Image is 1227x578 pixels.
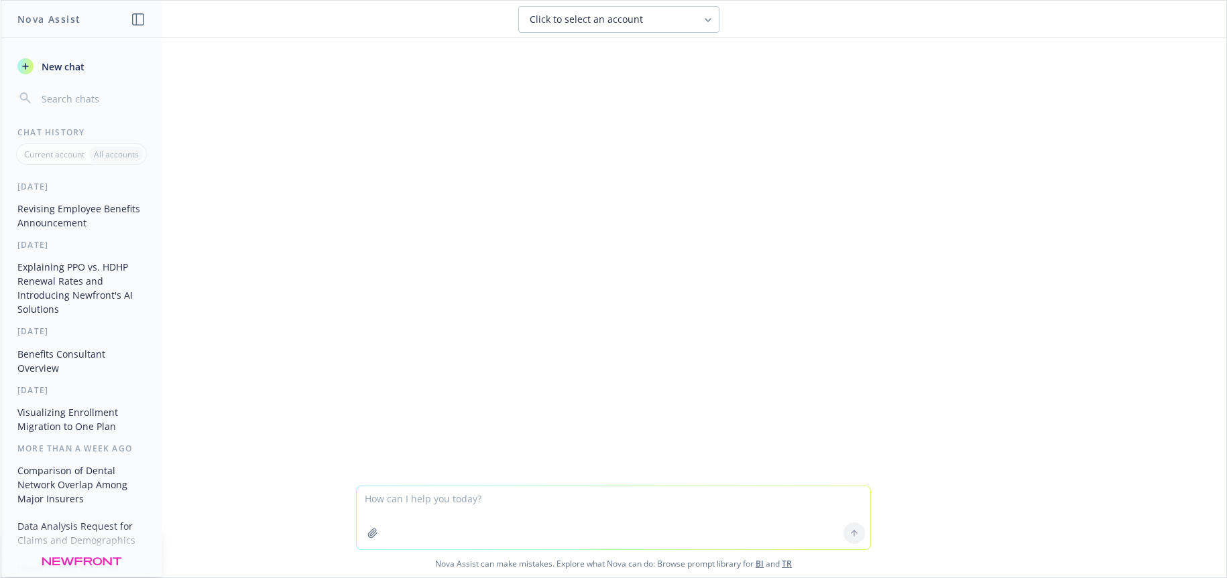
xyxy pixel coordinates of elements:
[12,401,151,437] button: Visualizing Enrollment Migration to One Plan
[12,515,151,551] button: Data Analysis Request for Claims and Demographics
[518,6,719,33] button: Click to select an account
[12,459,151,510] button: Comparison of Dental Network Overlap Among Major Insurers
[6,550,1221,577] span: Nova Assist can make mistakes. Explore what Nova can do: Browse prompt library for and
[12,54,151,78] button: New chat
[1,181,162,192] div: [DATE]
[39,60,84,74] span: New chat
[782,558,792,569] a: TR
[530,13,643,26] span: Click to select an account
[24,149,84,160] p: Current account
[12,256,151,320] button: Explaining PPO vs. HDHP Renewal Rates and Introducing Newfront's AI Solutions
[1,326,162,337] div: [DATE]
[39,89,145,108] input: Search chats
[1,384,162,396] div: [DATE]
[17,12,80,26] h1: Nova Assist
[1,127,162,138] div: Chat History
[1,443,162,454] div: More than a week ago
[1,239,162,250] div: [DATE]
[94,149,139,160] p: All accounts
[12,343,151,379] button: Benefits Consultant Overview
[12,198,151,234] button: Revising Employee Benefits Announcement
[756,558,764,569] a: BI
